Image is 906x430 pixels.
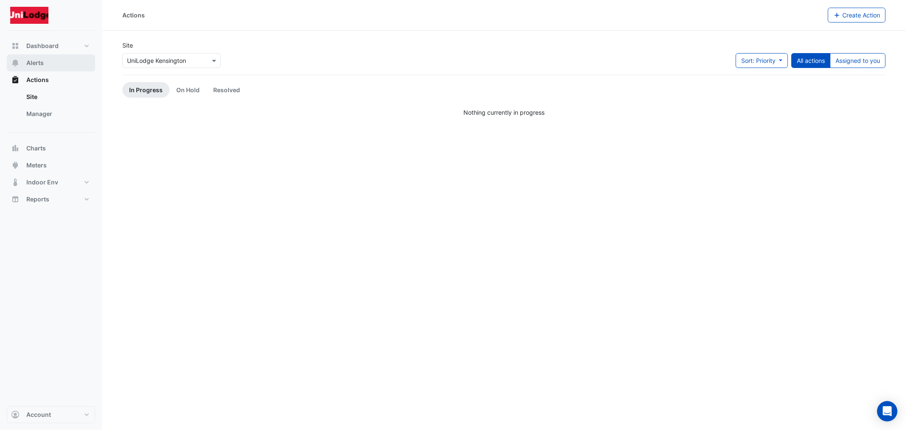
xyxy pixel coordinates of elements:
app-icon: Charts [11,144,20,153]
button: Alerts [7,54,95,71]
label: Site [122,41,133,50]
button: Account [7,406,95,423]
div: Open Intercom Messenger [877,401,898,422]
span: Alerts [26,59,44,67]
span: Meters [26,161,47,170]
span: Reports [26,195,49,204]
button: Assigned to you [830,53,886,68]
div: Nothing currently in progress [122,108,886,117]
span: Dashboard [26,42,59,50]
button: Meters [7,157,95,174]
app-icon: Actions [11,76,20,84]
span: Account [26,410,51,419]
div: Actions [122,11,145,20]
app-icon: Dashboard [11,42,20,50]
app-icon: Indoor Env [11,178,20,187]
span: Indoor Env [26,178,58,187]
button: Charts [7,140,95,157]
img: Company Logo [10,7,48,24]
a: In Progress [122,82,169,98]
span: Create Action [842,11,880,19]
a: Resolved [206,82,247,98]
span: Charts [26,144,46,153]
button: Reports [7,191,95,208]
a: On Hold [169,82,206,98]
button: Sort: Priority [736,53,788,68]
button: Actions [7,71,95,88]
span: Actions [26,76,49,84]
app-icon: Reports [11,195,20,204]
app-icon: Alerts [11,59,20,67]
app-icon: Meters [11,161,20,170]
button: Dashboard [7,37,95,54]
a: Manager [20,105,95,122]
button: Indoor Env [7,174,95,191]
span: Sort: Priority [741,57,776,64]
button: All actions [791,53,830,68]
a: Site [20,88,95,105]
button: Create Action [828,8,886,23]
div: Actions [7,88,95,126]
